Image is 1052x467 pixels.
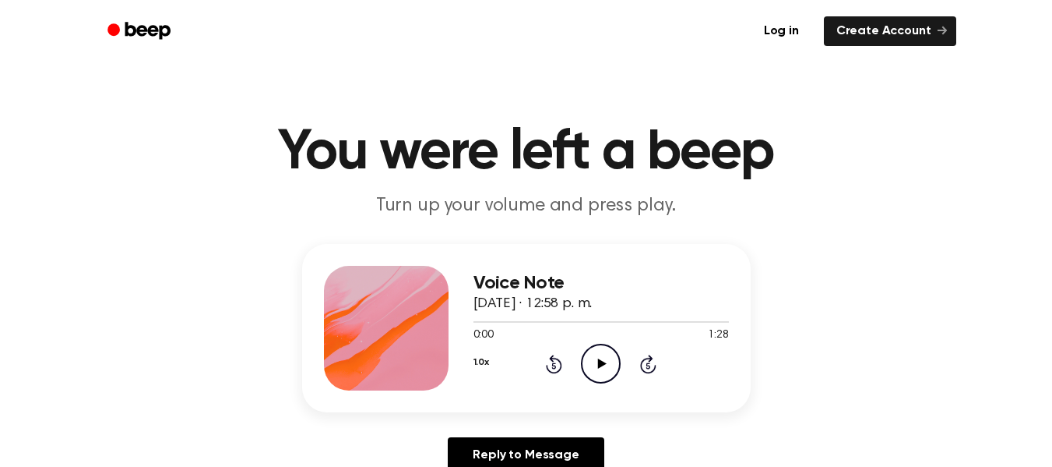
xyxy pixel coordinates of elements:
p: Turn up your volume and press play. [227,193,825,219]
span: 0:00 [473,327,494,344]
span: 1:28 [708,327,728,344]
h3: Voice Note [473,273,729,294]
span: [DATE] · 12:58 p. m. [473,297,593,311]
a: Log in [748,13,815,49]
button: 1.0x [473,349,489,376]
a: Create Account [824,16,956,46]
h1: You were left a beep [128,125,925,181]
a: Beep [97,16,185,47]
